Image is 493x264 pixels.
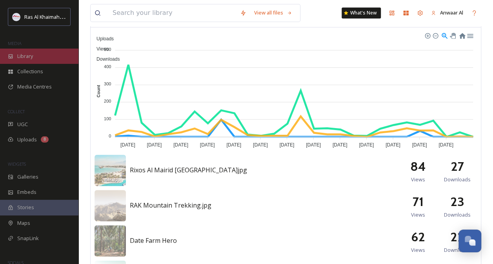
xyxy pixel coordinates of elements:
span: Maps [17,219,30,227]
span: UGC [17,121,28,128]
img: 3499d24e-6a18-4492-b40f-d547c41e8e91.jpg [95,190,126,221]
tspan: [DATE] [279,142,294,148]
tspan: 200 [104,99,111,103]
div: Selection Zoom [441,32,448,38]
tspan: [DATE] [306,142,321,148]
span: Media Centres [17,83,52,90]
tspan: [DATE] [253,142,268,148]
div: Zoom Out [432,33,438,38]
tspan: [DATE] [173,142,188,148]
span: SnapLink [17,235,39,242]
tspan: [DATE] [120,142,135,148]
span: Stories [17,204,34,211]
span: Ras Al Khaimah Tourism Development Authority [24,13,135,20]
text: Count [96,85,101,97]
span: Downloads [91,56,120,62]
span: Date Farm Hero [130,236,177,245]
tspan: [DATE] [438,142,453,148]
span: Views [91,46,109,52]
button: Open Chat [458,230,481,252]
tspan: 400 [104,64,111,69]
span: Views [411,246,425,254]
h2: 71 [413,192,424,211]
tspan: 100 [104,116,111,121]
div: 8 [41,136,49,143]
span: Embeds [17,188,36,196]
tspan: [DATE] [333,142,347,148]
span: Rixos Al Mairid [GEOGRAPHIC_DATA]jpg [130,166,247,174]
h2: 62 [411,228,425,246]
img: 6af0912f-5ad3-4dba-861f-f5ab8fa920a1.jpg [95,225,126,257]
div: Reset Zoom [458,32,465,38]
div: Panning [450,33,455,38]
tspan: 0 [109,133,111,138]
span: Downloads [444,176,471,183]
span: RAK Mountain Trekking.jpg [130,201,211,210]
tspan: [DATE] [386,142,400,148]
span: Library [17,52,33,60]
span: Anwaar Al [440,9,463,16]
div: Menu [466,32,473,38]
img: 5dc3d4a5-115c-47cb-9592-106444ae7da6.jpg [95,155,126,186]
tspan: [DATE] [226,142,241,148]
a: What's New [342,7,381,18]
tspan: [DATE] [200,142,215,148]
span: Downloads [444,246,471,254]
span: Galleries [17,173,38,181]
span: Uploads [91,36,114,42]
a: View all files [250,5,296,20]
span: Collections [17,68,43,75]
input: Search your library [109,4,236,22]
span: COLLECT [8,108,25,114]
span: Views [411,176,425,183]
tspan: 300 [104,81,111,86]
span: Views [411,211,425,219]
span: Downloads [444,211,471,219]
tspan: [DATE] [147,142,162,148]
span: MEDIA [8,40,22,46]
h2: 23 [450,192,464,211]
div: Zoom In [424,33,430,38]
span: WIDGETS [8,161,26,167]
h2: 84 [410,157,426,176]
a: Anwaar Al [427,5,467,20]
tspan: [DATE] [412,142,427,148]
span: Uploads [17,136,37,143]
img: Logo_RAKTDA_RGB-01.png [13,13,20,21]
h2: 22 [450,228,464,246]
tspan: [DATE] [359,142,374,148]
h2: 27 [451,157,464,176]
tspan: 500 [104,47,111,51]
